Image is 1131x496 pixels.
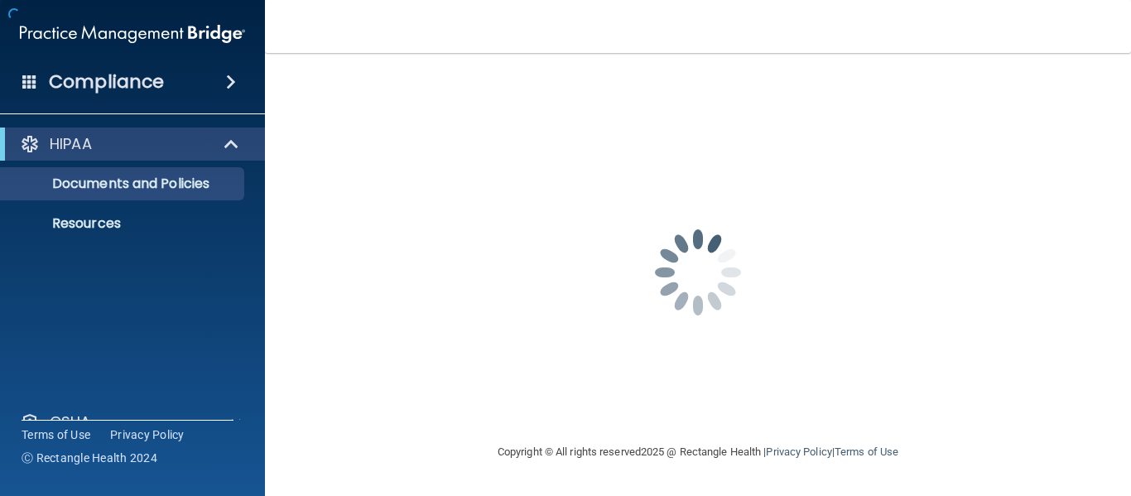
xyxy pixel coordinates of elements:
[49,70,164,94] h4: Compliance
[22,426,90,443] a: Terms of Use
[11,176,237,192] p: Documents and Policies
[766,445,831,458] a: Privacy Policy
[20,134,240,154] a: HIPAA
[11,215,237,232] p: Resources
[396,426,1000,479] div: Copyright © All rights reserved 2025 @ Rectangle Health | |
[22,450,157,466] span: Ⓒ Rectangle Health 2024
[110,426,185,443] a: Privacy Policy
[50,134,92,154] p: HIPAA
[615,190,781,355] img: spinner.e123f6fc.gif
[20,412,241,432] a: OSHA
[50,412,91,432] p: OSHA
[835,445,898,458] a: Terms of Use
[20,17,245,51] img: PMB logo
